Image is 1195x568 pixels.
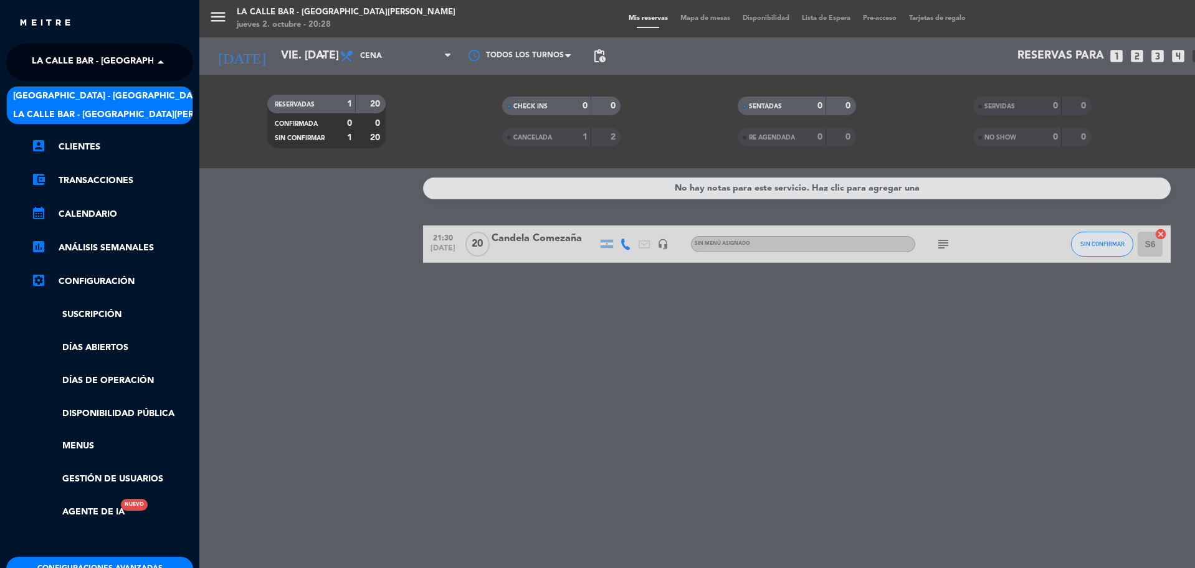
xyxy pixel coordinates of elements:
[31,439,193,453] a: Menus
[31,240,193,255] a: assessmentANÁLISIS SEMANALES
[31,138,46,153] i: account_box
[31,273,46,288] i: settings_applications
[31,140,193,154] a: account_boxClientes
[31,472,193,486] a: Gestión de usuarios
[31,308,193,322] a: Suscripción
[19,19,72,28] img: MEITRE
[13,108,247,122] span: La Calle Bar - [GEOGRAPHIC_DATA][PERSON_NAME]
[13,89,205,103] span: [GEOGRAPHIC_DATA] - [GEOGRAPHIC_DATA]
[31,207,193,222] a: calendar_monthCalendario
[121,499,148,511] div: Nuevo
[31,341,193,355] a: Días abiertos
[31,407,193,421] a: Disponibilidad pública
[31,239,46,254] i: assessment
[31,206,46,220] i: calendar_month
[32,49,265,75] span: La Calle Bar - [GEOGRAPHIC_DATA][PERSON_NAME]
[31,172,46,187] i: account_balance_wallet
[31,374,193,388] a: Días de Operación
[31,274,193,289] a: Configuración
[31,505,125,519] a: Agente de IANuevo
[31,173,193,188] a: account_balance_walletTransacciones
